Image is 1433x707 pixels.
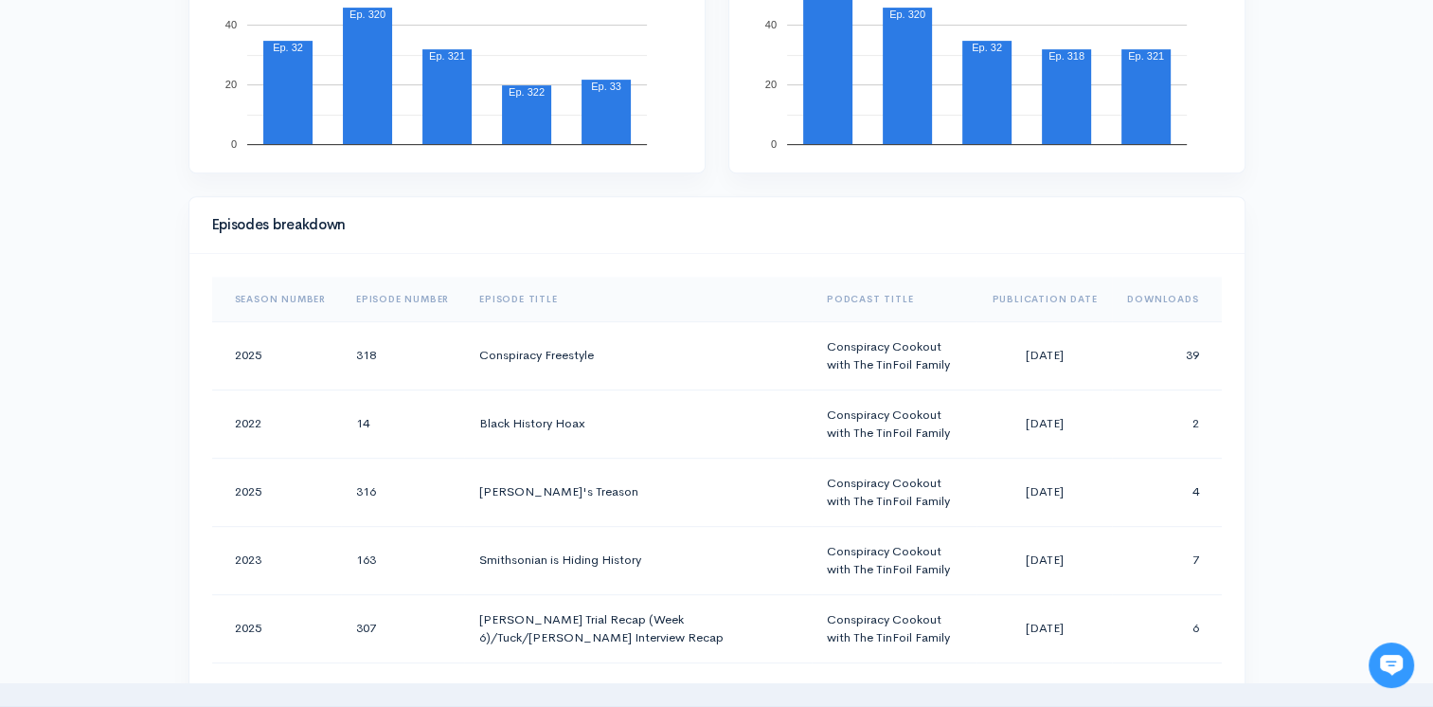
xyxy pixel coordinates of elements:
text: Ep. 32 [273,42,303,53]
td: 318 [341,321,464,390]
h2: Just let us know if you need anything and we'll be happy to help! 🙂 [28,126,350,217]
text: 40 [764,19,776,30]
th: Sort column [976,277,1112,322]
text: Ep. 320 [349,9,385,20]
td: 307 [341,594,464,662]
td: 2025 [212,321,341,390]
td: 2025 [212,458,341,526]
td: 2025 [212,594,341,662]
td: Conspiracy Cookout with The TinFoil Family [812,458,977,526]
td: 2 [1112,390,1221,458]
text: Ep. 318 [1048,50,1084,62]
th: Sort column [212,277,341,322]
th: Sort column [812,277,977,322]
text: Ep. 321 [429,50,465,62]
iframe: gist-messenger-bubble-iframe [1369,643,1414,688]
text: Ep. 321 [1128,50,1164,62]
td: [DATE] [976,594,1112,662]
td: [DATE] [976,390,1112,458]
td: 14 [341,390,464,458]
td: Conspiracy Cookout with The TinFoil Family [812,594,977,662]
text: Ep. 32 [972,42,1002,53]
input: Search articles [55,356,338,394]
td: 2023 [212,526,341,594]
td: Conspiracy Cookout with The TinFoil Family [812,526,977,594]
text: 0 [230,138,236,150]
td: 6 [1112,594,1221,662]
th: Sort column [1112,277,1221,322]
text: Ep. 322 [509,86,545,98]
td: Conspiracy Cookout with The TinFoil Family [812,321,977,390]
button: New conversation [29,251,349,289]
td: Conspiracy Cookout with The TinFoil Family [812,390,977,458]
th: Sort column [341,277,464,322]
td: [DATE] [976,321,1112,390]
th: Sort column [464,277,812,322]
text: 20 [764,79,776,90]
h1: Hi 👋 [28,92,350,122]
text: 40 [224,19,236,30]
p: Find an answer quickly [26,325,353,348]
td: [DATE] [976,526,1112,594]
td: 2022 [212,390,341,458]
td: [PERSON_NAME]'s Treason [464,458,812,526]
td: [PERSON_NAME] Trial Recap (Week 6)/Tuck/[PERSON_NAME] Interview Recap [464,594,812,662]
td: 163 [341,526,464,594]
span: New conversation [122,263,227,278]
text: 20 [224,79,236,90]
td: 4 [1112,458,1221,526]
td: 7 [1112,526,1221,594]
td: Conspiracy Freestyle [464,321,812,390]
td: Smithsonian is Hiding History [464,526,812,594]
td: 39 [1112,321,1221,390]
text: 0 [770,138,776,150]
h4: Episodes breakdown [212,217,1210,233]
td: [DATE] [976,458,1112,526]
td: 316 [341,458,464,526]
td: Black History Hoax [464,390,812,458]
text: Ep. 320 [889,9,925,20]
text: Ep. 33 [591,81,621,92]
